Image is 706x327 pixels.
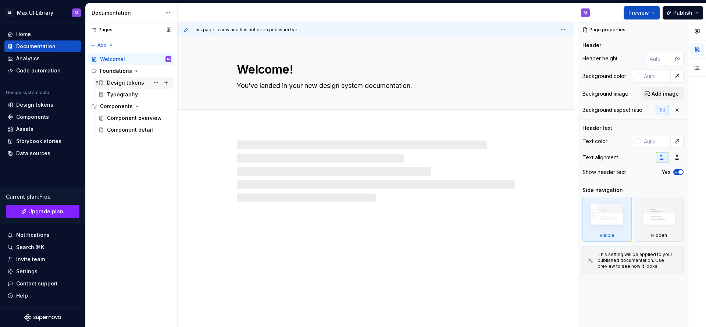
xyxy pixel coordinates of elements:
div: Page tree [88,53,174,136]
span: Upgrade plan [28,208,63,215]
a: Analytics [4,53,81,64]
div: Max UI Library [17,9,53,17]
div: Analytics [16,55,40,62]
textarea: You’ve landed in your new design system documentation. [235,80,513,92]
div: Background aspect ratio [582,106,642,114]
div: Hidden [651,232,667,238]
a: Storybook stories [4,135,81,147]
div: Storybook stories [16,138,61,145]
a: Component overview [95,112,174,124]
p: px [675,56,681,61]
span: Preview [628,9,649,17]
div: Contact support [16,280,58,287]
div: Visible [599,232,614,238]
a: Data sources [4,147,81,159]
a: Design tokens [4,99,81,111]
a: Design tokens [95,77,174,89]
button: Add image [641,87,684,100]
div: Assets [16,125,33,133]
div: Settings [16,268,38,275]
div: Background image [582,90,628,97]
div: M [167,56,170,63]
div: Visible [582,197,632,242]
div: Pages [88,27,113,33]
div: Header text [582,124,612,132]
div: Code automation [16,67,61,74]
div: Text color [582,138,607,145]
div: Design tokens [107,79,144,86]
div: Hidden [635,197,684,242]
a: Invite team [4,253,81,265]
div: Documentation [16,43,56,50]
div: Foundations [100,67,132,75]
div: Notifications [16,231,50,239]
div: M [584,10,587,16]
div: Components [16,113,49,121]
button: Help [4,290,81,302]
div: M [5,8,14,17]
div: Typography [107,91,138,98]
a: Components [4,111,81,123]
div: Documentation [92,9,161,17]
input: Auto [647,52,675,65]
a: Code automation [4,65,81,77]
div: Header height [582,55,617,62]
a: Home [4,28,81,40]
div: Background color [582,72,626,80]
button: Search ⌘K [4,241,81,253]
label: Yes [662,169,670,175]
div: Components [100,103,133,110]
a: Documentation [4,40,81,52]
div: Current plan : Free [6,193,79,200]
button: Contact support [4,278,81,289]
div: Welcome! [100,56,125,63]
div: Header [582,42,601,49]
input: Auto [641,135,671,148]
div: Home [16,31,31,38]
input: Auto [641,70,671,83]
div: Search ⌘K [16,244,44,251]
a: Assets [4,123,81,135]
svg: Supernova Logo [24,314,61,321]
div: Text alignment [582,154,618,161]
div: Side navigation [582,186,623,194]
a: Component detail [95,124,174,136]
button: Add [88,40,116,50]
button: Preview [624,6,660,19]
div: M [75,10,78,16]
span: Add [97,42,107,48]
div: Design system data [6,90,49,96]
div: Show header text [582,168,626,176]
a: Settings [4,266,81,277]
span: This page is new and has not been published yet. [192,27,300,33]
a: Upgrade plan [6,205,79,218]
div: This setting will be applied to your published documentation. Use preview to see how it looks. [598,252,679,269]
button: Notifications [4,229,81,241]
div: Design tokens [16,101,53,109]
button: Publish [663,6,703,19]
div: Help [16,292,28,299]
div: Components [88,100,174,112]
span: Add image [652,90,679,97]
div: Component detail [107,126,153,134]
span: Publish [673,9,692,17]
a: Typography [95,89,174,100]
button: MMax UI LibraryM [1,5,84,21]
textarea: Welcome! [235,61,513,78]
div: Component overview [107,114,162,122]
div: Invite team [16,256,45,263]
div: Data sources [16,150,50,157]
div: Foundations [88,65,174,77]
a: Welcome!M [88,53,174,65]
